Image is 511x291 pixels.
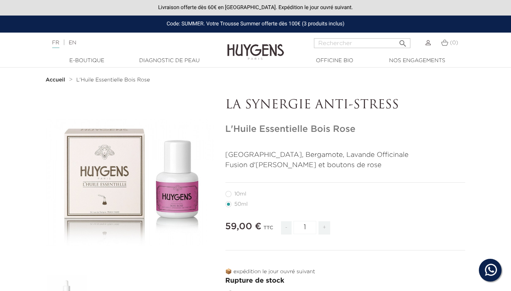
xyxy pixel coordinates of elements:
[450,40,458,45] span: (0)
[294,221,316,234] input: Quantité
[281,221,292,235] span: -
[225,124,466,135] h1: L'Huile Essentielle Bois Rose
[132,57,207,65] a: Diagnostic de peau
[225,191,255,197] label: 10ml
[52,40,59,48] a: FR
[225,160,466,171] p: Fusion d'[PERSON_NAME] et boutons de rose
[297,57,373,65] a: Officine Bio
[227,32,284,61] img: Huygens
[318,221,331,235] span: +
[68,40,76,45] a: EN
[314,38,410,48] input: Rechercher
[48,38,207,47] div: |
[225,222,262,231] span: 59,00 €
[263,220,273,240] div: TTC
[398,37,407,46] i: 
[379,57,455,65] a: Nos engagements
[225,268,466,276] p: 📦 expédition le jour ouvré suivant
[49,57,125,65] a: E-Boutique
[46,77,65,83] strong: Accueil
[396,36,410,46] button: 
[225,277,284,284] span: Rupture de stock
[46,77,67,83] a: Accueil
[225,98,466,113] p: LA SYNERGIE ANTI-STRESS
[76,77,150,83] span: L'Huile Essentielle Bois Rose
[225,201,257,207] label: 50ml
[76,77,150,83] a: L'Huile Essentielle Bois Rose
[225,150,466,160] p: [GEOGRAPHIC_DATA], Bergamote, Lavande Officinale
